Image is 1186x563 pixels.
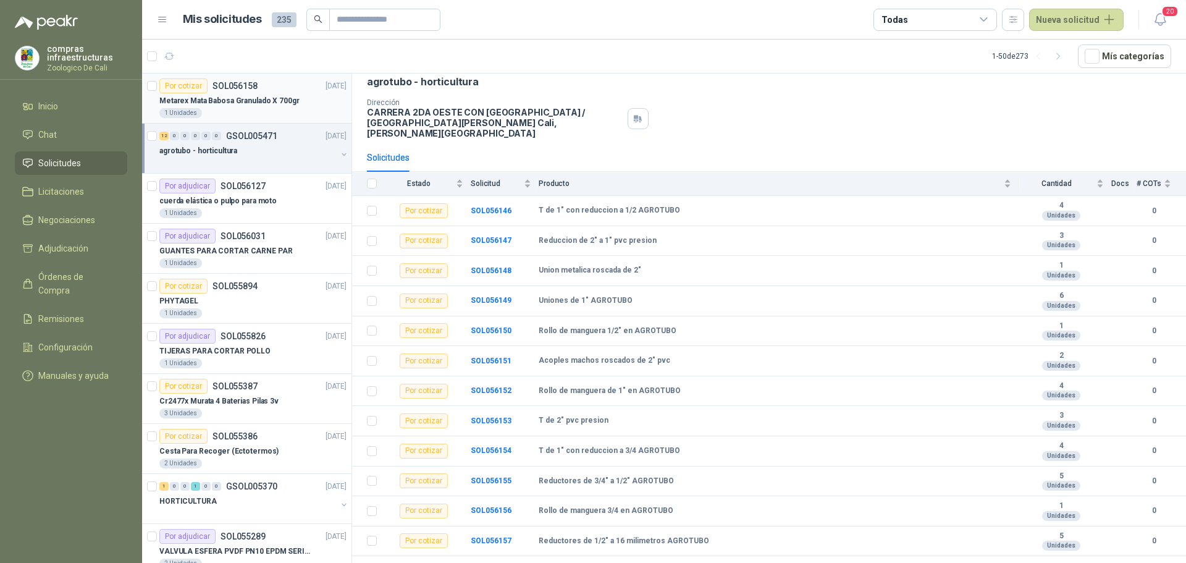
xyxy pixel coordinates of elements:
[159,459,202,468] div: 2 Unidades
[539,326,676,336] b: Rollo de manguera 1/2" en AGROTUBO
[212,432,258,441] p: SOL055386
[326,130,347,142] p: [DATE]
[159,245,293,257] p: GUANTES PARA CORTAR CARNE PAR
[400,203,448,218] div: Por cotizar
[159,546,313,557] p: VALVULA ESFERA PVDF PN10 EPDM SERIE EX D 25MM CEPEX64926TREME
[1111,172,1137,196] th: Docs
[1019,411,1104,421] b: 3
[471,326,511,335] a: SOL056150
[539,536,709,546] b: Reductores de 1/2" a 16 milimetros AGROTUBO
[1042,331,1080,341] div: Unidades
[367,151,410,164] div: Solicitudes
[1137,355,1171,367] b: 0
[326,331,347,342] p: [DATE]
[1137,265,1171,277] b: 0
[400,504,448,519] div: Por cotizar
[471,266,511,275] a: SOL056148
[38,270,116,297] span: Órdenes de Compra
[471,206,511,215] b: SOL056146
[1042,511,1080,521] div: Unidades
[38,369,109,383] span: Manuales y ayuda
[1042,211,1080,221] div: Unidades
[539,446,680,456] b: T de 1" con reduccion a 3/4 AGROTUBO
[159,132,169,140] div: 12
[15,364,127,387] a: Manuales y ayuda
[400,234,448,248] div: Por cotizar
[326,531,347,543] p: [DATE]
[1042,451,1080,461] div: Unidades
[15,15,78,30] img: Logo peakr
[38,213,95,227] span: Negociaciones
[1042,271,1080,281] div: Unidades
[47,64,127,72] p: Zoologico De Cali
[38,99,58,113] span: Inicio
[159,229,216,243] div: Por adjudicar
[159,379,208,394] div: Por cotizar
[15,46,39,70] img: Company Logo
[384,179,453,188] span: Estado
[191,132,200,140] div: 0
[159,129,349,168] a: 12 0 0 0 0 0 GSOL005471[DATE] agrotubo - horticultura
[159,258,202,268] div: 1 Unidades
[471,179,521,188] span: Solicitud
[384,172,471,196] th: Estado
[1042,391,1080,400] div: Unidades
[221,332,266,341] p: SOL055826
[159,208,202,218] div: 1 Unidades
[471,386,511,395] a: SOL056152
[142,174,351,224] a: Por adjudicarSOL056127[DATE] cuerda elástica o pulpo para moto1 Unidades
[159,308,202,318] div: 1 Unidades
[471,446,511,455] a: SOL056154
[326,431,347,442] p: [DATE]
[226,482,277,491] p: GSOL005370
[159,408,202,418] div: 3 Unidades
[1019,381,1104,391] b: 4
[1019,351,1104,361] b: 2
[1137,172,1186,196] th: # COTs
[539,356,670,366] b: Acoples machos roscados de 2" pvc
[471,236,511,245] a: SOL056147
[326,481,347,493] p: [DATE]
[159,358,202,368] div: 1 Unidades
[38,312,84,326] span: Remisiones
[1019,472,1104,481] b: 5
[539,172,1019,196] th: Producto
[15,336,127,359] a: Configuración
[1137,325,1171,337] b: 0
[180,482,190,491] div: 0
[1042,481,1080,491] div: Unidades
[159,329,216,344] div: Por adjudicar
[539,236,657,246] b: Reduccion de 2" a 1" pvc presion
[142,224,351,274] a: Por adjudicarSOL056031[DATE] GUANTES PARA CORTAR CARNE PAR1 Unidades
[1042,421,1080,431] div: Unidades
[1137,505,1171,517] b: 0
[539,179,1001,188] span: Producto
[1019,531,1104,541] b: 5
[1137,205,1171,217] b: 0
[1161,6,1179,17] span: 20
[15,151,127,175] a: Solicitudes
[1042,361,1080,371] div: Unidades
[992,46,1068,66] div: 1 - 50 de 273
[1137,385,1171,397] b: 0
[142,74,351,124] a: Por cotizarSOL056158[DATE] Metarex Mata Babosa Granulado X 700gr1 Unidades
[1019,321,1104,331] b: 1
[400,353,448,368] div: Por cotizar
[142,374,351,424] a: Por cotizarSOL055387[DATE] Cr2477x Murata 4 Baterias Pilas 3v3 Unidades
[881,13,907,27] div: Todas
[15,95,127,118] a: Inicio
[15,208,127,232] a: Negociaciones
[471,296,511,305] b: SOL056149
[471,506,511,515] a: SOL056156
[400,413,448,428] div: Por cotizar
[159,195,277,207] p: cuerda elástica o pulpo para moto
[159,479,349,519] a: 1 0 0 1 0 0 GSOL005370[DATE] HORTICULTURA
[539,506,673,516] b: Rollo de manguera 3/4 en AGROTUBO
[1137,535,1171,547] b: 0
